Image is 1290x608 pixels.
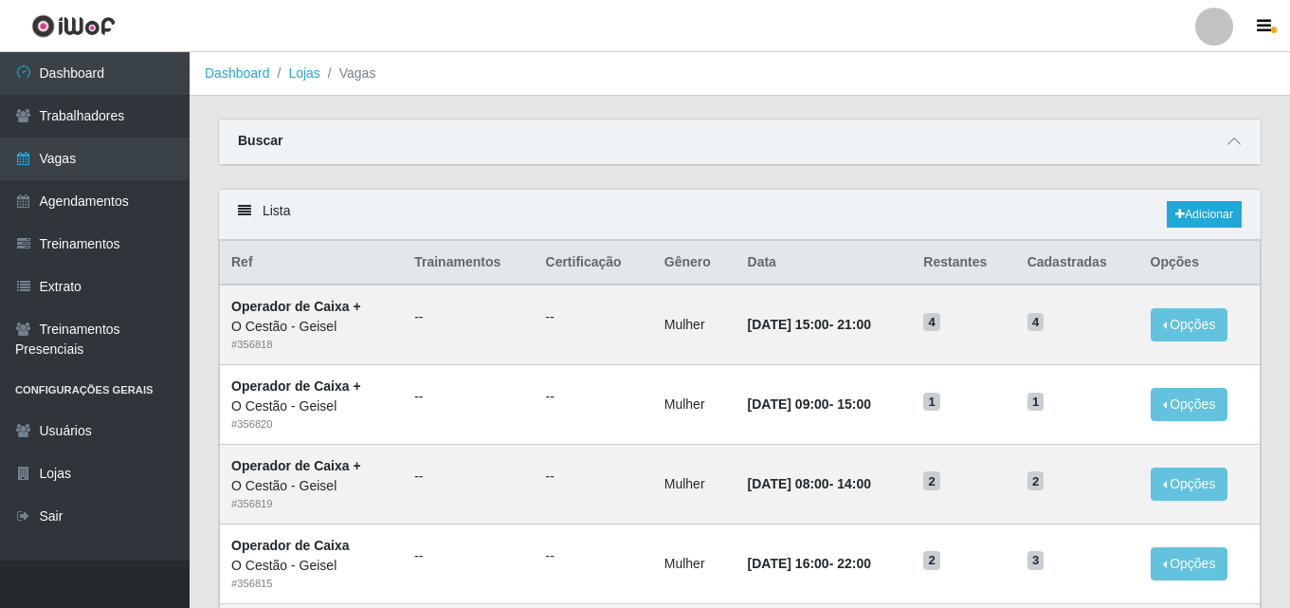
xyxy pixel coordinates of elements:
[546,387,642,407] ul: --
[231,496,391,512] div: # 356819
[535,241,653,286] th: Certificação
[837,556,871,571] time: 22:00
[837,476,871,491] time: 14:00
[1167,201,1242,228] a: Adicionar
[288,65,319,81] a: Lojas
[1027,393,1045,412] span: 1
[748,556,871,571] strong: -
[414,307,522,327] ul: --
[653,241,736,286] th: Gênero
[1151,308,1228,341] button: Opções
[1027,313,1045,332] span: 4
[923,393,940,412] span: 1
[231,576,391,592] div: # 356815
[748,476,829,491] time: [DATE] 08:00
[1151,547,1228,580] button: Opções
[923,471,940,490] span: 2
[546,546,642,566] ul: --
[231,378,361,394] strong: Operador de Caixa +
[1016,241,1139,286] th: Cadastradas
[238,133,282,148] strong: Buscar
[231,299,361,314] strong: Operador de Caixa +
[403,241,534,286] th: Trainamentos
[231,476,391,496] div: O Cestão - Geisel
[923,551,940,570] span: 2
[653,444,736,524] td: Mulher
[414,467,522,487] ul: --
[414,546,522,566] ul: --
[320,64,376,83] li: Vagas
[220,241,404,286] th: Ref
[231,458,361,473] strong: Operador de Caixa +
[1027,471,1045,490] span: 2
[231,416,391,433] div: # 356820
[912,241,1015,286] th: Restantes
[653,365,736,445] td: Mulher
[231,396,391,416] div: O Cestão - Geisel
[748,317,829,332] time: [DATE] 15:00
[231,556,391,576] div: O Cestão - Geisel
[31,14,116,38] img: CoreUI Logo
[231,538,350,553] strong: Operador de Caixa
[231,317,391,337] div: O Cestão - Geisel
[1027,551,1045,570] span: 3
[736,241,913,286] th: Data
[190,52,1290,96] nav: breadcrumb
[837,396,871,412] time: 15:00
[546,467,642,487] ul: --
[748,476,871,491] strong: -
[653,285,736,364] td: Mulher
[1151,388,1228,421] button: Opções
[748,396,829,412] time: [DATE] 09:00
[837,317,871,332] time: 21:00
[748,396,871,412] strong: -
[414,387,522,407] ul: --
[1151,468,1228,501] button: Opções
[1139,241,1261,286] th: Opções
[748,317,871,332] strong: -
[219,190,1261,240] div: Lista
[231,337,391,353] div: # 356818
[748,556,829,571] time: [DATE] 16:00
[653,524,736,603] td: Mulher
[923,313,940,332] span: 4
[205,65,270,81] a: Dashboard
[546,307,642,327] ul: --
